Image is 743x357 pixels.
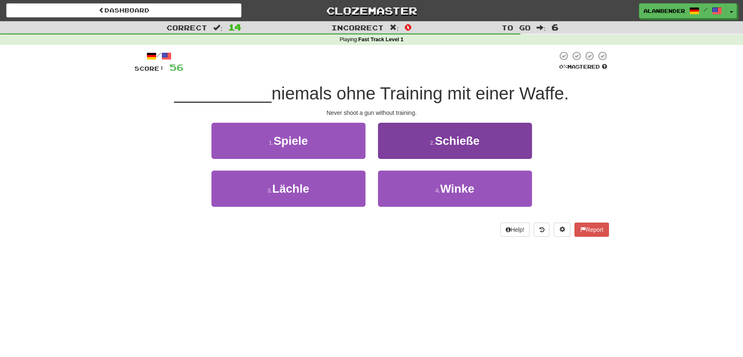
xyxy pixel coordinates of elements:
button: Report [574,223,609,237]
button: 1.Spiele [211,123,365,159]
span: 14 [228,22,241,32]
a: Clozemaster [254,3,489,18]
span: 6 [552,22,559,32]
span: Winke [440,182,474,195]
a: AlanBender / [639,3,726,18]
small: 4 . [435,187,440,194]
button: 2.Schieße [378,123,532,159]
span: Lächle [272,182,309,195]
small: 3 . [267,187,272,194]
button: Round history (alt+y) [534,223,549,237]
span: Score: [134,65,164,72]
div: Mastered [557,63,609,71]
button: Help! [500,223,530,237]
button: 4.Winke [378,171,532,207]
span: 56 [169,62,184,72]
span: Correct [166,23,207,32]
div: / [134,51,184,61]
span: / [703,7,708,12]
span: Incorrect [331,23,384,32]
span: 0 [405,22,412,32]
button: 3.Lächle [211,171,365,207]
span: __________ [174,84,272,103]
span: Spiele [273,134,308,147]
span: 0 % [559,63,567,70]
span: AlanBender [644,7,685,15]
span: : [213,24,222,31]
a: Dashboard [6,3,241,17]
div: Never shoot a gun without training. [134,109,609,117]
small: 1 . [268,139,273,146]
strong: Fast Track Level 1 [358,37,404,42]
span: To go [502,23,531,32]
span: niemals ohne Training mit einer Waffe. [271,84,569,103]
small: 2 . [430,139,435,146]
span: : [390,24,399,31]
span: : [537,24,546,31]
span: Schieße [435,134,480,147]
